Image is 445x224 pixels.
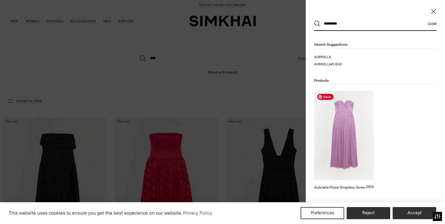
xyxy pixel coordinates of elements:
[366,185,374,189] span: £825
[314,78,329,83] span: Products
[182,209,213,218] a: Privacy Policy (opens in a new tab)
[320,17,428,30] input: What are you looking for?
[314,91,374,180] img: Aubriella Plisse Strapless Gown
[314,62,331,66] mark: aubriella
[9,210,182,216] span: This website uses cookies to ensure you get the best experience on our website.
[314,42,348,47] span: Search suggestions
[331,62,342,66] span: plisse
[430,8,437,15] button: Close
[347,207,390,219] button: Reject
[314,55,331,59] mark: aubriella
[314,91,374,190] a: Aubriella Plisse Strapless Gown Aubriella Plisse Strapless Gown £825
[314,185,365,190] div: Aubriella Plisse Strapless Gown
[314,62,374,67] a: aubriella plisse
[314,21,320,27] button: Search
[428,22,437,25] button: Clear
[314,55,374,60] a: aubriella
[317,94,334,100] span: Save
[393,207,436,219] button: Accept
[301,207,344,219] button: Preferences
